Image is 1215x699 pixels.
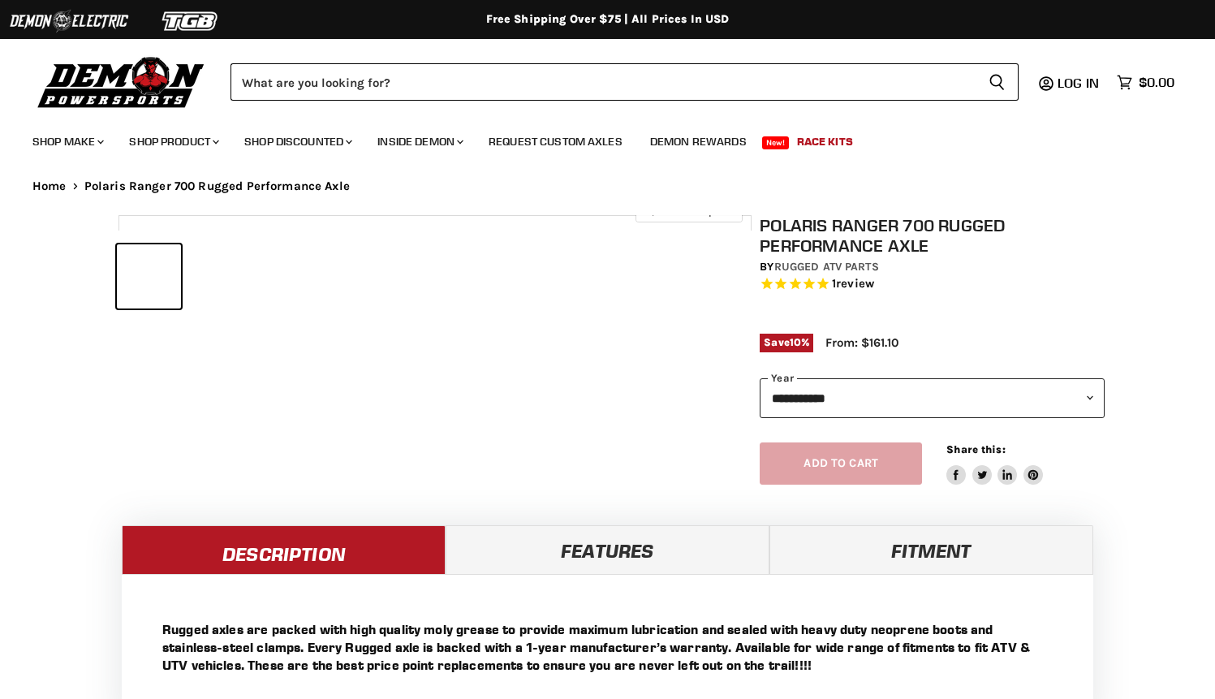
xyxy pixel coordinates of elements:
[20,125,114,158] a: Shop Make
[130,6,252,37] img: TGB Logo 2
[785,125,865,158] a: Race Kits
[836,277,874,291] span: review
[162,620,1053,674] p: Rugged axles are packed with high quality moly grease to provide maximum lubrication and sealed w...
[769,525,1093,574] a: Fitment
[832,277,874,291] span: 1 reviews
[644,205,734,217] span: Click to expand
[117,125,229,158] a: Shop Product
[774,260,879,274] a: Rugged ATV Parts
[256,244,320,309] button: Polaris Ranger 700 Rugged Performance Axle thumbnail
[8,6,130,37] img: Demon Electric Logo 2
[760,276,1105,293] span: Rated 5.0 out of 5 stars 1 reviews
[825,335,898,350] span: From: $161.10
[20,119,1170,158] ul: Main menu
[762,136,790,149] span: New!
[232,125,362,158] a: Shop Discounted
[231,63,976,101] input: Search
[84,179,350,193] span: Polaris Ranger 700 Rugged Performance Axle
[760,334,813,352] span: Save %
[976,63,1019,101] button: Search
[186,244,250,309] button: Polaris Ranger 700 Rugged Performance Axle thumbnail
[446,525,769,574] a: Features
[638,125,759,158] a: Demon Rewards
[32,53,210,110] img: Demon Powersports
[1050,76,1109,90] a: Log in
[32,179,67,193] a: Home
[365,125,473,158] a: Inside Demon
[946,443,1005,455] span: Share this:
[1139,75,1174,90] span: $0.00
[1109,71,1183,94] a: $0.00
[1058,75,1099,91] span: Log in
[760,258,1105,276] div: by
[760,378,1105,418] select: year
[790,336,801,348] span: 10
[946,442,1043,485] aside: Share this:
[117,244,181,309] button: Polaris Ranger 700 Rugged Performance Axle thumbnail
[231,63,1019,101] form: Product
[760,215,1105,256] h1: Polaris Ranger 700 Rugged Performance Axle
[476,125,635,158] a: Request Custom Axles
[122,525,446,574] a: Description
